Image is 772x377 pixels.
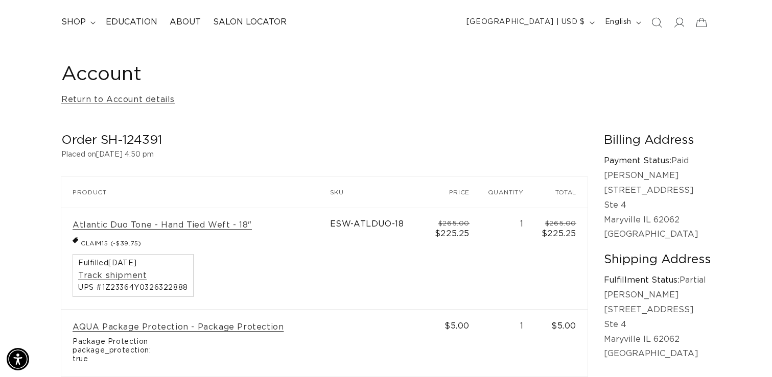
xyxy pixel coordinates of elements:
[73,235,141,248] ul: Discount
[542,230,576,238] span: $225.25
[534,177,588,208] th: Total
[73,346,319,355] span: package_protection:
[545,220,576,227] s: $265.00
[604,154,711,168] p: Paid
[108,260,137,267] time: [DATE]
[106,17,157,28] span: Education
[100,11,163,34] a: Education
[599,13,645,32] button: English
[78,284,188,291] span: UPS #1Z23364Y0326322888
[73,338,319,346] span: Package Protection
[61,17,86,28] span: shop
[7,348,29,370] div: Accessibility Menu
[438,220,470,227] s: $265.00
[73,220,252,231] a: Atlantic Duo Tone - Hand Tied Weft - 18"
[604,157,671,165] strong: Payment Status:
[96,151,154,158] time: [DATE] 4:50 pm
[330,208,428,310] td: ESW-ATLDUO-18
[55,11,100,34] summary: shop
[61,133,588,148] h2: Order SH-124391
[721,328,772,377] iframe: Chat Widget
[78,260,188,267] span: Fulfilled
[604,168,711,242] p: [PERSON_NAME] [STREET_ADDRESS] Ste 4 Maryville IL 62062 [GEOGRAPHIC_DATA]
[73,322,284,333] a: AQUA Package Protection - Package Protection
[435,230,470,238] span: $225.25
[170,17,201,28] span: About
[605,17,631,28] span: English
[61,177,330,208] th: Product
[604,276,680,284] strong: Fulfillment Status:
[445,322,470,330] span: $5.00
[534,310,588,376] td: $5.00
[481,310,534,376] td: 1
[466,17,585,28] span: [GEOGRAPHIC_DATA] | USD $
[604,133,711,148] h2: Billing Address
[481,177,534,208] th: Quantity
[207,11,293,34] a: Salon Locator
[78,270,147,281] a: Track shipment
[73,355,319,364] span: true
[213,17,287,28] span: Salon Locator
[604,252,711,268] h2: Shipping Address
[481,208,534,310] td: 1
[163,11,207,34] a: About
[61,62,711,87] h1: Account
[330,177,428,208] th: SKU
[460,13,599,32] button: [GEOGRAPHIC_DATA] | USD $
[428,177,481,208] th: Price
[73,235,141,248] li: CLAIM15 (-$39.75)
[61,92,175,107] a: Return to Account details
[61,148,588,161] p: Placed on
[604,288,711,361] p: [PERSON_NAME] [STREET_ADDRESS] Ste 4 Maryville IL 62062 [GEOGRAPHIC_DATA]
[604,273,711,288] p: Partial
[645,11,668,34] summary: Search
